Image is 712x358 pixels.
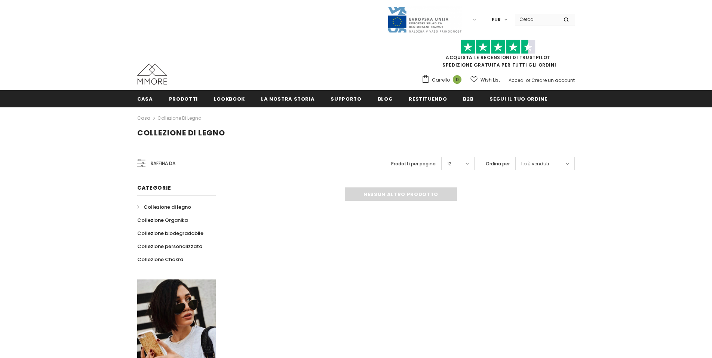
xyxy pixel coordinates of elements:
span: Collezione biodegradabile [137,230,203,237]
a: Casa [137,114,150,123]
span: B2B [463,95,473,102]
span: 12 [447,160,451,168]
span: Wish List [481,76,500,84]
a: Collezione personalizzata [137,240,202,253]
a: Carrello 0 [421,74,465,86]
span: I più venduti [521,160,549,168]
span: Segui il tuo ordine [489,95,547,102]
span: Blog [378,95,393,102]
a: B2B [463,90,473,107]
a: Collezione biodegradabile [137,227,203,240]
span: EUR [492,16,501,24]
span: Casa [137,95,153,102]
label: Ordina per [486,160,510,168]
a: Collezione di legno [137,201,191,214]
span: Categorie [137,184,171,192]
a: Wish List [470,73,500,86]
span: Collezione personalizzata [137,243,202,250]
a: supporto [331,90,361,107]
input: Search Site [515,14,558,25]
span: Raffina da [151,159,175,168]
a: Javni Razpis [387,16,462,22]
a: La nostra storia [261,90,314,107]
label: Prodotti per pagina [391,160,436,168]
a: Casa [137,90,153,107]
a: Accedi [509,77,525,83]
a: Creare un account [531,77,575,83]
span: Lookbook [214,95,245,102]
span: SPEDIZIONE GRATUITA PER TUTTI GLI ORDINI [421,43,575,68]
span: Prodotti [169,95,198,102]
span: La nostra storia [261,95,314,102]
span: or [526,77,530,83]
a: Prodotti [169,90,198,107]
img: Casi MMORE [137,64,167,85]
span: 0 [453,75,461,84]
a: Blog [378,90,393,107]
img: Javni Razpis [387,6,462,33]
a: Collezione di legno [157,115,201,121]
span: Carrello [432,76,450,84]
a: Restituendo [409,90,447,107]
span: Collezione di legno [144,204,191,211]
a: Collezione Organika [137,214,188,227]
img: Fidati di Pilot Stars [461,40,535,54]
span: supporto [331,95,361,102]
span: Collezione Chakra [137,256,183,263]
span: Collezione Organika [137,217,188,224]
span: Restituendo [409,95,447,102]
a: Acquista le recensioni di TrustPilot [446,54,550,61]
span: Collezione di legno [137,128,225,138]
a: Lookbook [214,90,245,107]
a: Segui il tuo ordine [489,90,547,107]
a: Collezione Chakra [137,253,183,266]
